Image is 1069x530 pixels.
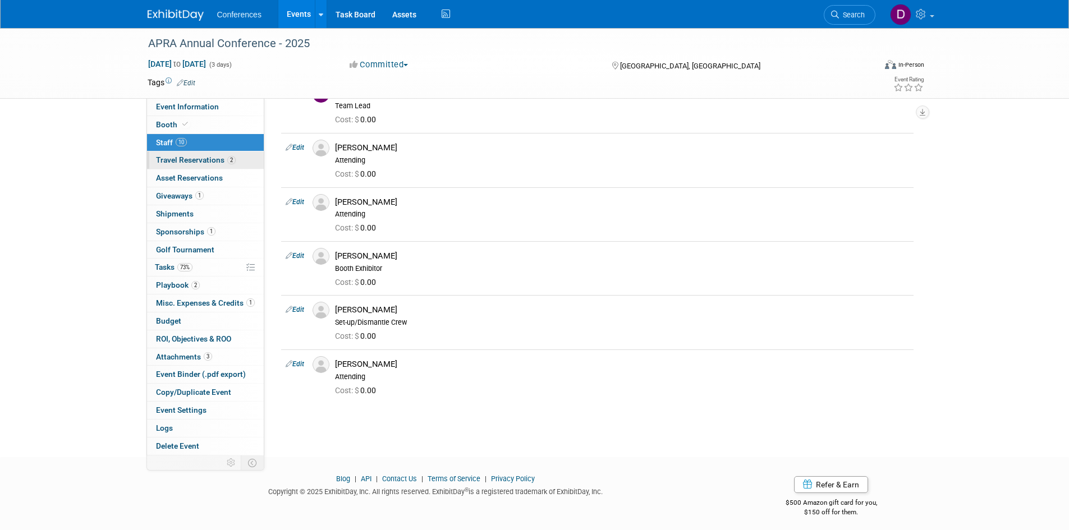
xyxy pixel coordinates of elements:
a: Tasks73% [147,259,264,276]
span: Booth [156,120,190,129]
a: Giveaways1 [147,187,264,205]
div: Event Format [809,58,925,75]
a: Shipments [147,205,264,223]
div: Attending [335,372,909,381]
a: Edit [286,198,304,206]
a: Edit [286,252,304,260]
button: Committed [346,59,412,71]
span: | [419,474,426,483]
a: Budget [147,312,264,330]
span: 0.00 [335,278,380,287]
a: Asset Reservations [147,169,264,187]
div: Attending [335,156,909,165]
div: [PERSON_NAME] [335,251,909,261]
a: Copy/Duplicate Event [147,384,264,401]
span: Cost: $ [335,115,360,124]
sup: ® [465,487,469,493]
span: Logs [156,423,173,432]
div: [PERSON_NAME] [335,359,909,370]
span: [DATE] [DATE] [148,59,207,69]
span: Copy/Duplicate Event [156,388,231,397]
img: Associate-Profile-5.png [313,248,329,265]
div: Booth Exhibitor [335,264,909,273]
a: Travel Reservations2 [147,151,264,169]
div: [PERSON_NAME] [335,197,909,208]
div: Copyright © 2025 ExhibitDay, Inc. All rights reserved. ExhibitDay is a registered trademark of Ex... [148,484,724,497]
img: Associate-Profile-5.png [313,302,329,319]
a: Contact Us [382,474,417,483]
img: Associate-Profile-5.png [313,140,329,156]
div: $500 Amazon gift card for you, [741,491,922,517]
a: Playbook2 [147,276,264,294]
td: Personalize Event Tab Strip [222,455,241,470]
img: Diane Arabia [890,4,911,25]
i: Booth reservation complete [182,121,188,127]
img: Associate-Profile-5.png [313,356,329,373]
a: Attachments3 [147,348,264,366]
a: Edit [286,144,304,151]
span: 0.00 [335,169,380,178]
span: | [373,474,380,483]
div: Team Lead [335,102,909,110]
div: In-Person [898,61,924,69]
span: (3 days) [208,61,232,68]
span: to [172,59,182,68]
a: Booth [147,116,264,133]
div: APRA Annual Conference - 2025 [144,34,859,54]
img: Associate-Profile-5.png [313,194,329,211]
span: Travel Reservations [156,155,236,164]
span: Cost: $ [335,278,360,287]
a: Refer & Earn [794,476,868,493]
a: Misc. Expenses & Credits1 [147,294,264,312]
span: 0.00 [335,331,380,340]
span: Event Settings [156,405,207,414]
div: [PERSON_NAME] [335,142,909,153]
a: Golf Tournament [147,241,264,259]
span: | [352,474,359,483]
div: $150 off for them. [741,508,922,517]
a: Staff10 [147,134,264,151]
span: 2 [227,156,236,164]
span: 3 [204,352,212,361]
span: Staff [156,138,187,147]
td: Tags [148,77,195,88]
span: 0.00 [335,115,380,124]
span: 1 [207,227,215,236]
img: Format-Inperson.png [885,60,896,69]
span: 2 [191,281,200,289]
span: Playbook [156,280,200,289]
td: Toggle Event Tabs [241,455,264,470]
span: Search [839,11,865,19]
a: Delete Event [147,437,264,455]
div: [PERSON_NAME] [335,305,909,315]
a: Terms of Service [428,474,480,483]
a: Blog [336,474,350,483]
span: Cost: $ [335,169,360,178]
a: Event Binder (.pdf export) [147,366,264,383]
div: Set-up/Dismantle Crew [335,318,909,327]
span: Conferences [217,10,261,19]
span: ROI, Objectives & ROO [156,334,231,343]
span: Asset Reservations [156,173,223,182]
span: 73% [177,263,192,271]
span: 0.00 [335,223,380,232]
span: 1 [195,191,204,200]
span: Event Information [156,102,219,111]
a: Edit [286,360,304,368]
span: Cost: $ [335,386,360,395]
span: Shipments [156,209,194,218]
span: Cost: $ [335,331,360,340]
span: Cost: $ [335,223,360,232]
a: Edit [286,306,304,314]
img: ExhibitDay [148,10,204,21]
div: Event Rating [893,77,924,82]
span: Event Binder (.pdf export) [156,370,246,379]
a: ROI, Objectives & ROO [147,330,264,348]
span: Delete Event [156,441,199,450]
span: Sponsorships [156,227,215,236]
span: 1 [246,298,255,307]
span: Giveaways [156,191,204,200]
a: Logs [147,420,264,437]
a: Event Information [147,98,264,116]
span: 10 [176,138,187,146]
